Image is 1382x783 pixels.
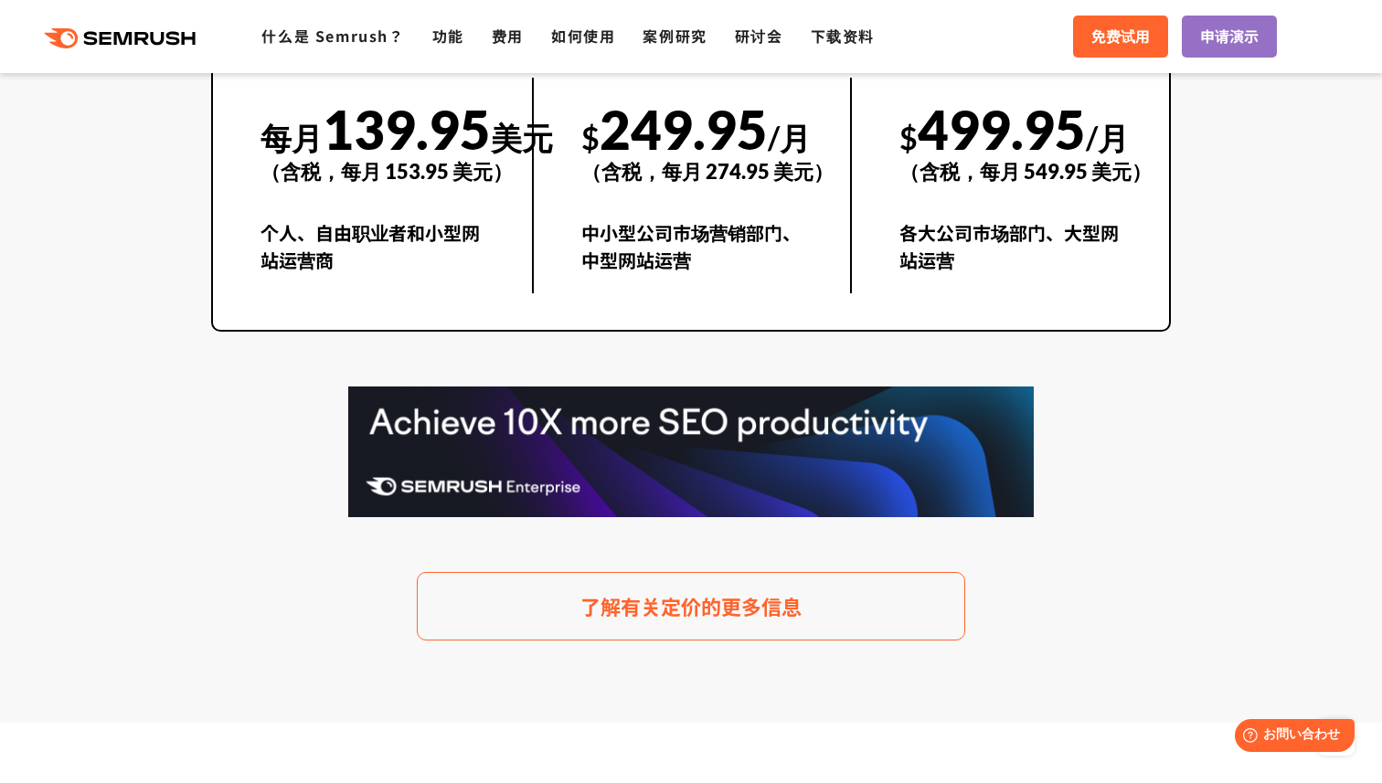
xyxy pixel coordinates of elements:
a: 如何使用 [551,25,615,47]
font: 139.95 [323,98,491,161]
a: 什么是 Semrush？ [261,25,404,47]
font: /月 [1086,119,1129,156]
a: 下载资料 [811,25,875,47]
font: （含税，每月 153.95 美元） [260,159,513,184]
a: 申请演示 [1182,16,1277,58]
font: 免费试用 [1091,25,1150,47]
font: 申请演示 [1200,25,1259,47]
a: 费用 [492,25,524,47]
a: 免费试用 [1073,16,1168,58]
font: （含税，每月 549.95 美元） [899,159,1152,184]
font: /月 [768,119,811,156]
iframe: Help widget launcher [1219,712,1362,763]
a: 功能 [432,25,464,47]
font: $ [899,119,918,156]
font: 中小型公司市场营销部门、中型网站运营 [581,219,801,273]
font: $ [581,119,600,156]
a: 研讨会 [735,25,783,47]
a: 了解有关定价的更多信息 [417,572,965,640]
font: 499.95 [918,98,1086,161]
font: （含税，每月 274.95 美元） [581,159,834,184]
font: 个人、自由职业者和小型网站运营商 [260,219,480,273]
font: 249.95 [600,98,768,161]
font: 美元 [491,119,553,156]
font: 每月 [260,119,323,156]
a: 案例研究 [643,25,707,47]
font: 各大公司市场部门、大型网站运营 [899,219,1119,273]
font: 了解有关定价的更多信息 [580,591,802,620]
